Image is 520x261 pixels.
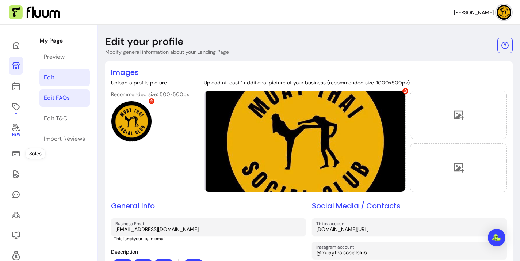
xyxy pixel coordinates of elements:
[9,77,23,95] a: Calendar
[111,201,306,211] h2: General Info
[127,236,134,242] b: not
[12,132,20,137] span: New
[454,9,494,16] span: [PERSON_NAME]
[488,229,505,246] div: Open Intercom Messenger
[44,53,65,61] div: Preview
[39,37,90,45] p: My Page
[9,5,60,19] img: Fluum Logo
[39,130,90,148] a: Import Reviews
[111,79,189,86] p: Upload a profile picture
[9,145,23,162] a: Sales
[115,220,147,227] label: Business Email
[9,227,23,244] a: Resources
[39,110,90,127] a: Edit T&C
[316,220,348,227] label: Tiktok account
[316,244,356,250] label: Instagram account
[9,57,23,75] a: My Page
[39,69,90,86] a: Edit
[44,73,54,82] div: Edit
[111,91,189,98] p: Recommended size: 500x500px
[115,226,302,233] input: Business Email
[204,91,406,192] div: Provider image 1
[454,5,511,20] button: avatar[PERSON_NAME]
[111,101,152,141] img: https://d22cr2pskkweo8.cloudfront.net/19234bcf-8452-4990-a75e-9662500e95bf
[111,101,152,142] div: Profile picture
[9,98,23,116] a: Offerings
[105,35,184,48] p: Edit your profile
[9,206,23,224] a: Clients
[39,48,90,66] a: Preview
[44,114,67,123] div: Edit T&C
[316,249,502,256] input: Instagram account
[111,67,507,77] h2: Images
[316,226,502,233] input: Tiktok account
[44,94,70,102] div: Edit FAQs
[9,165,23,183] a: Waivers
[204,91,405,192] img: https://d22cr2pskkweo8.cloudfront.net/dc0c762b-9780-4532-9b9b-6d4be0d5898c
[114,236,306,242] p: This is your login email
[26,148,45,159] div: Sales
[312,201,507,211] h2: Social Media / Contacts
[497,5,511,20] img: avatar
[39,89,90,107] a: Edit FAQs
[44,135,85,143] div: Import Reviews
[105,48,229,56] p: Modify general information about your Landing Page
[9,186,23,203] a: My Messages
[111,249,138,255] span: Description
[204,79,507,86] p: Upload at least 1 additional picture of your business (recommended size: 1000x500px)
[9,118,23,142] a: New
[9,37,23,54] a: Home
